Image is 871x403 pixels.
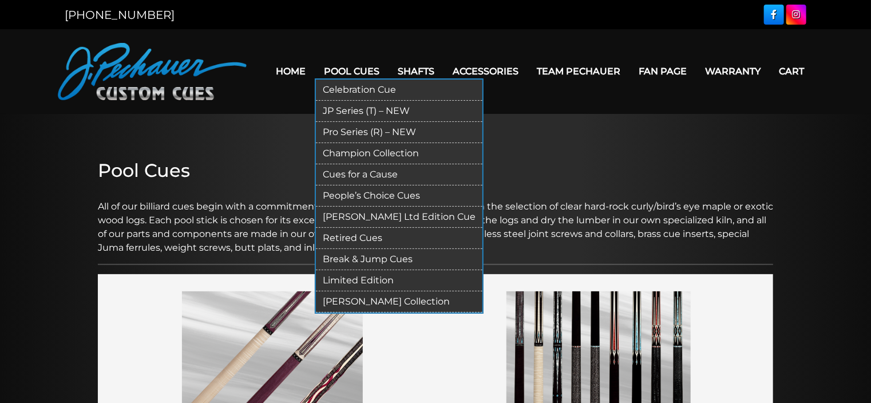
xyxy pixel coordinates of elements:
a: Fan Page [630,57,696,86]
a: People’s Choice Cues [316,185,482,207]
a: [PERSON_NAME] Ltd Edition Cue [316,207,482,228]
a: Warranty [696,57,770,86]
img: Pechauer Custom Cues [58,43,247,100]
a: Cues for a Cause [316,164,482,185]
a: Retired Cues [316,228,482,249]
a: Shafts [389,57,444,86]
a: Limited Edition [316,270,482,291]
a: Accessories [444,57,528,86]
h2: Pool Cues [98,160,773,181]
a: [PHONE_NUMBER] [65,8,175,22]
a: Celebration Cue [316,80,482,101]
a: Cart [770,57,813,86]
a: [PERSON_NAME] Collection [316,291,482,313]
a: Champion Collection [316,143,482,164]
a: Break & Jump Cues [316,249,482,270]
a: JP Series (T) – NEW [316,101,482,122]
a: Team Pechauer [528,57,630,86]
a: Home [267,57,315,86]
a: Pro Series (R) – NEW [316,122,482,143]
p: All of our billiard cues begin with a commitment to total quality control, starting with the sele... [98,186,773,255]
a: Pool Cues [315,57,389,86]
